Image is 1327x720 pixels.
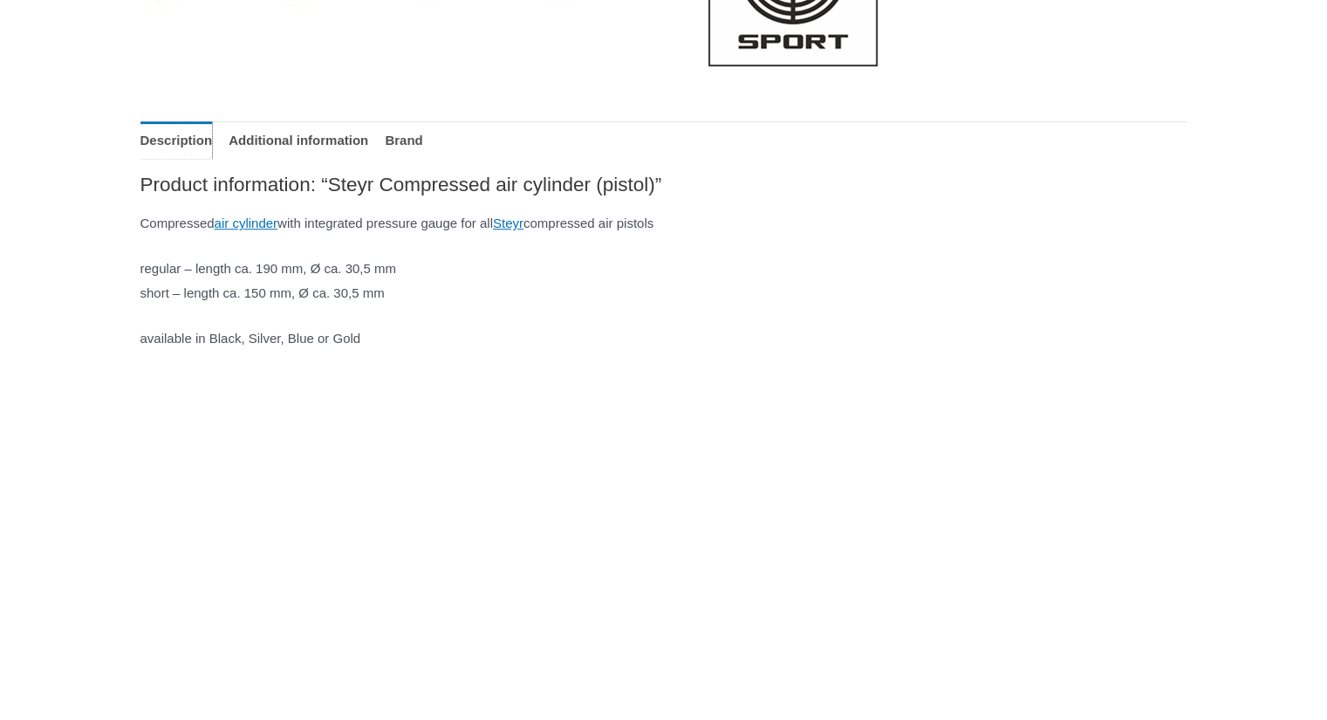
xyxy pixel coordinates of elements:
a: Additional information [229,121,368,159]
p: Compressed with integrated pressure gauge for all compressed air pistols [140,211,1187,236]
a: Steyr [493,216,523,230]
a: air cylinder [215,216,278,230]
a: Brand [385,121,422,159]
a: Description [140,121,213,159]
h2: Product information: “Steyr Compressed air cylinder (pistol)” [140,172,1187,197]
p: available in Black, Silver, Blue or Gold [140,326,1187,351]
p: regular – length ca. 190 mm, Ø ca. 30,5 mm short – length ca. 150 mm, Ø ca. 30,5 mm [140,257,1187,305]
